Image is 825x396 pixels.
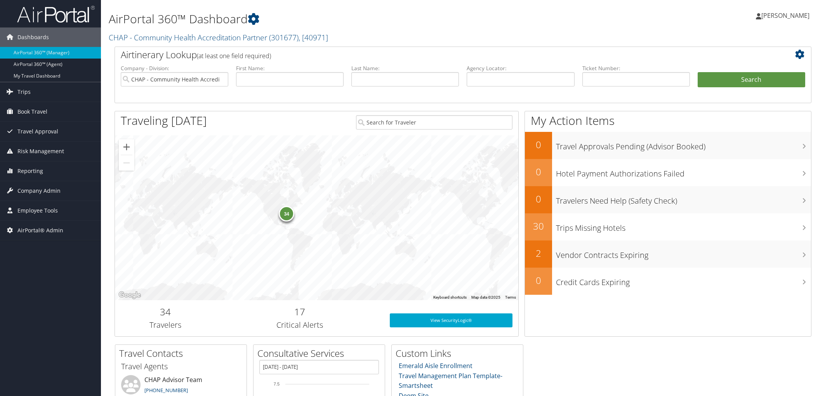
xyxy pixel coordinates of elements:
[17,102,47,121] span: Book Travel
[525,112,811,129] h1: My Action Items
[467,64,574,72] label: Agency Locator:
[17,82,31,102] span: Trips
[17,5,95,23] img: airportal-logo.png
[236,64,344,72] label: First Name:
[525,165,552,178] h2: 0
[390,313,512,327] a: View SecurityLogic®
[761,11,809,20] span: [PERSON_NAME]
[121,48,747,61] h2: Airtinerary Lookup
[17,161,43,181] span: Reporting
[396,347,523,360] h2: Custom Links
[144,387,188,394] a: [PHONE_NUMBER]
[119,155,134,171] button: Zoom out
[525,274,552,287] h2: 0
[279,206,295,221] div: 34
[109,11,581,27] h1: AirPortal 360™ Dashboard
[582,64,690,72] label: Ticket Number:
[471,295,500,299] span: Map data ©2025
[17,28,49,47] span: Dashboards
[117,290,142,300] a: Open this area in Google Maps (opens a new window)
[197,52,271,60] span: (at least one field required)
[17,221,63,240] span: AirPortal® Admin
[525,186,811,213] a: 0Travelers Need Help (Safety Check)
[299,32,328,43] span: , [ 40971 ]
[269,32,299,43] span: ( 301677 )
[525,247,552,260] h2: 2
[257,347,385,360] h2: Consultative Services
[222,320,378,330] h3: Critical Alerts
[274,382,280,386] tspan: 7.5
[17,122,58,141] span: Travel Approval
[525,132,811,159] a: 0Travel Approvals Pending (Advisor Booked)
[556,273,811,288] h3: Credit Cards Expiring
[556,219,811,233] h3: Trips Missing Hotels
[351,64,459,72] label: Last Name:
[556,192,811,206] h3: Travelers Need Help (Safety Check)
[121,112,207,129] h1: Traveling [DATE]
[525,138,552,151] h2: 0
[121,320,210,330] h3: Travelers
[399,372,502,390] a: Travel Management Plan Template- Smartsheet
[525,220,552,233] h2: 30
[433,295,467,300] button: Keyboard shortcuts
[556,164,811,179] h3: Hotel Payment Authorizations Failed
[17,181,61,201] span: Company Admin
[222,305,378,318] h2: 17
[109,32,328,43] a: CHAP - Community Health Accreditation Partner
[505,295,516,299] a: Terms (opens in new tab)
[399,361,472,370] a: Emerald Aisle Enrollment
[17,142,64,161] span: Risk Management
[698,72,805,88] button: Search
[556,246,811,261] h3: Vendor Contracts Expiring
[525,240,811,268] a: 2Vendor Contracts Expiring
[121,64,228,72] label: Company - Division:
[756,4,817,27] a: [PERSON_NAME]
[119,347,247,360] h2: Travel Contacts
[121,361,241,372] h3: Travel Agents
[117,290,142,300] img: Google
[525,192,552,206] h2: 0
[525,268,811,295] a: 0Credit Cards Expiring
[525,159,811,186] a: 0Hotel Payment Authorizations Failed
[556,137,811,152] h3: Travel Approvals Pending (Advisor Booked)
[356,115,512,130] input: Search for Traveler
[17,201,58,220] span: Employee Tools
[121,305,210,318] h2: 34
[119,139,134,155] button: Zoom in
[525,213,811,240] a: 30Trips Missing Hotels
